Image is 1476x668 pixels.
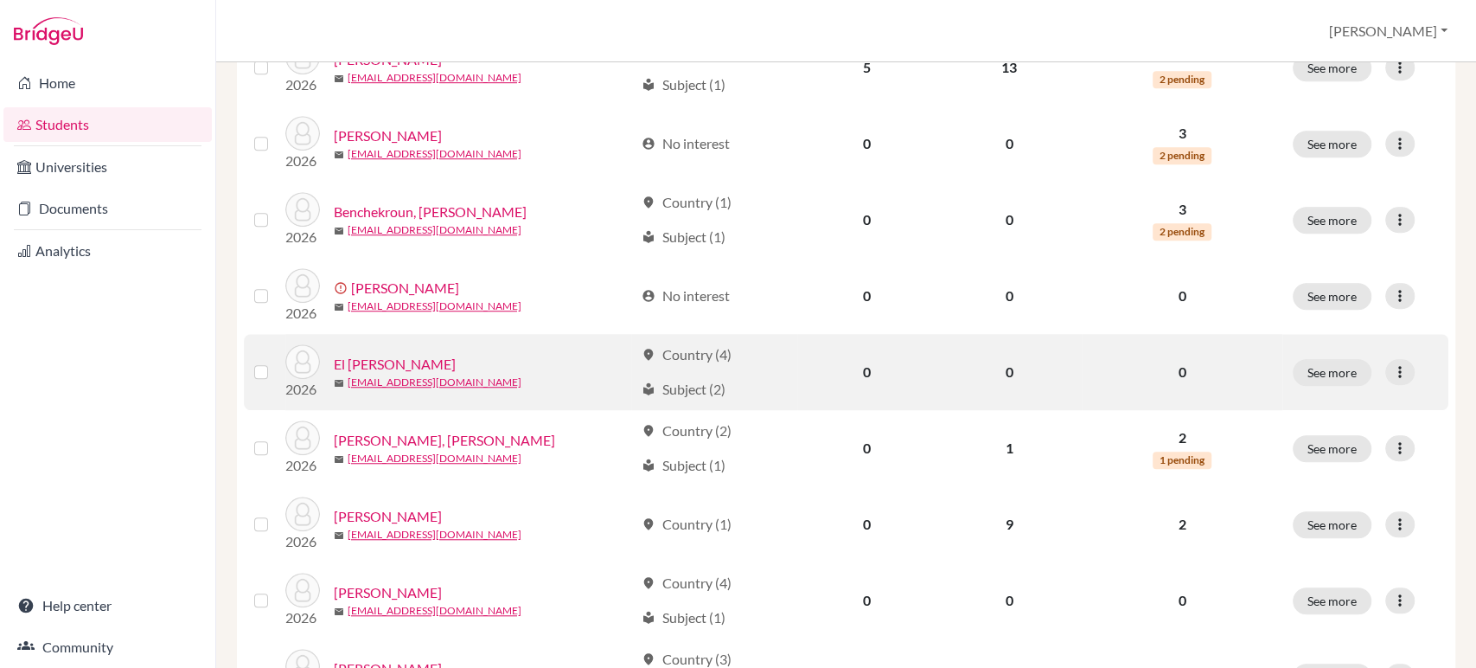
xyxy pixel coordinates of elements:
a: [EMAIL_ADDRESS][DOMAIN_NAME] [348,527,521,543]
a: El [PERSON_NAME] [334,354,456,375]
td: 5 [797,29,936,106]
a: [EMAIL_ADDRESS][DOMAIN_NAME] [348,603,521,619]
span: mail [334,454,344,465]
a: Students [3,107,212,142]
a: [PERSON_NAME], [PERSON_NAME] [334,430,555,451]
span: location_on [642,424,655,438]
a: [EMAIL_ADDRESS][DOMAIN_NAME] [348,299,521,314]
button: [PERSON_NAME] [1321,15,1455,48]
p: 0 [1092,362,1272,382]
a: Help center [3,588,212,623]
span: mail [334,607,344,617]
p: 2 [1092,427,1272,448]
a: [PERSON_NAME] [334,506,442,527]
span: mail [334,378,344,389]
span: location_on [642,652,655,666]
button: See more [1293,207,1371,234]
td: 0 [936,258,1082,334]
td: 13 [936,29,1082,106]
a: Analytics [3,234,212,268]
td: 0 [936,562,1082,639]
img: Benchekroun, Anas [285,192,320,227]
p: 2026 [285,379,320,400]
span: 2 pending [1153,223,1211,241]
img: Benamour, Ryan [285,116,320,151]
span: account_circle [642,137,655,151]
div: No interest [642,286,730,306]
div: Subject (1) [642,227,725,247]
a: [EMAIL_ADDRESS][DOMAIN_NAME] [348,222,521,238]
span: local_library [642,459,655,472]
p: 2026 [285,227,320,247]
span: location_on [642,196,655,209]
span: 1 pending [1153,452,1211,469]
span: error_outline [334,281,351,295]
a: Home [3,66,212,100]
span: local_library [642,230,655,244]
td: 0 [797,410,936,486]
button: See more [1293,55,1371,81]
div: Country (4) [642,573,732,594]
div: No interest [642,133,730,154]
td: 0 [797,486,936,562]
a: Community [3,630,212,665]
p: 2 [1092,514,1272,535]
a: [EMAIL_ADDRESS][DOMAIN_NAME] [348,375,521,390]
span: 2 pending [1153,71,1211,88]
div: Country (2) [642,421,732,441]
span: mail [334,74,344,84]
button: See more [1293,283,1371,310]
a: Benchekroun, [PERSON_NAME] [334,202,527,222]
p: 2026 [285,151,320,171]
td: 0 [797,258,936,334]
a: Universities [3,150,212,184]
a: [PERSON_NAME] [334,125,442,146]
td: 0 [936,106,1082,182]
p: 0 [1092,286,1272,306]
p: 2026 [285,455,320,476]
span: mail [334,226,344,236]
td: 0 [797,334,936,410]
button: See more [1293,435,1371,462]
button: See more [1293,588,1371,614]
div: Subject (1) [642,455,725,476]
img: El Marnissi, Zaineb [285,421,320,455]
td: 9 [936,486,1082,562]
span: location_on [642,576,655,590]
td: 0 [936,334,1082,410]
a: [EMAIL_ADDRESS][DOMAIN_NAME] [348,70,521,86]
span: mail [334,302,344,312]
td: 0 [797,182,936,258]
span: local_library [642,78,655,92]
p: 2026 [285,74,320,95]
button: See more [1293,511,1371,538]
div: Country (4) [642,344,732,365]
td: 0 [797,562,936,639]
p: 0 [1092,590,1272,611]
button: See more [1293,131,1371,157]
span: mail [334,150,344,160]
div: Subject (2) [642,379,725,400]
a: [EMAIL_ADDRESS][DOMAIN_NAME] [348,451,521,466]
img: Fisher, Gregory [285,497,320,531]
span: account_circle [642,289,655,303]
a: Documents [3,191,212,226]
img: Bentamy, Hiba [285,268,320,303]
span: mail [334,530,344,541]
p: 2026 [285,531,320,552]
p: 3 [1092,123,1272,144]
span: local_library [642,382,655,396]
div: Subject (1) [642,74,725,95]
a: [EMAIL_ADDRESS][DOMAIN_NAME] [348,146,521,162]
div: Country (1) [642,514,732,535]
span: 2 pending [1153,147,1211,164]
div: Subject (1) [642,607,725,628]
p: 2026 [285,607,320,628]
a: [PERSON_NAME] [334,582,442,603]
td: 0 [936,182,1082,258]
a: [PERSON_NAME] [351,278,459,299]
img: Görög, Aaron [285,573,320,607]
span: local_library [642,611,655,625]
p: 2026 [285,303,320,324]
img: El Allali, Adam [285,344,320,379]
